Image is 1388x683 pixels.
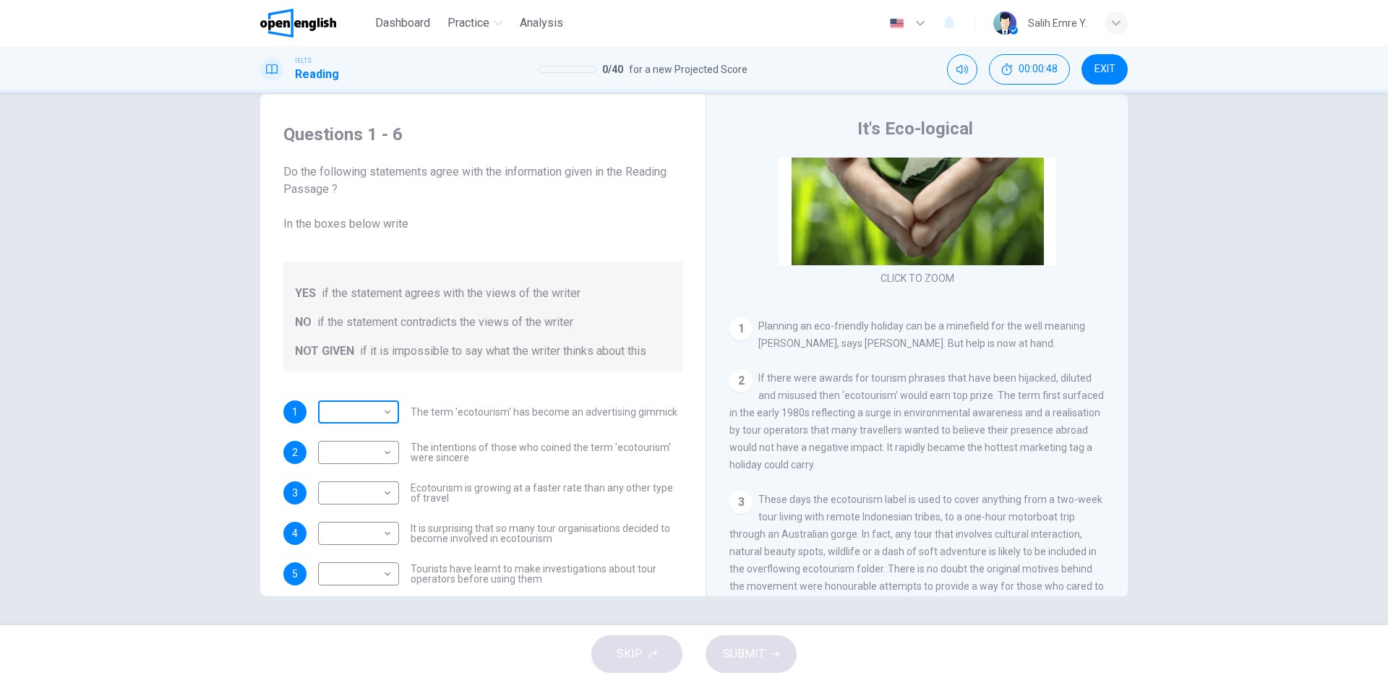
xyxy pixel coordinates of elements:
span: IELTS [295,56,312,66]
span: if it is impossible to say what the writer thinks about this [360,343,646,360]
span: The intentions of those who coined the term 'ecotourism' were sincere [411,442,682,463]
div: 1 [729,317,753,340]
span: These days the ecotourism label is used to cover anything from a two-week tour living with remote... [729,494,1104,627]
button: EXIT [1081,54,1128,85]
span: If there were awards for tourism phrases that have been hijacked, diluted and misused then ‘ecoto... [729,372,1104,471]
img: Profile picture [993,12,1016,35]
span: It is surprising that so many tour organisations decided to become involved in ecotourism [411,523,682,544]
span: Practice [447,14,489,32]
h4: It's Eco-logical [857,117,973,140]
button: 00:00:48 [989,54,1070,85]
span: YES [295,285,316,302]
span: 0 / 40 [602,61,623,78]
button: Dashboard [369,10,436,36]
a: OpenEnglish logo [260,9,369,38]
h4: Questions 1 - 6 [283,123,682,146]
button: Analysis [514,10,569,36]
span: 2 [292,447,298,458]
span: Ecotourism is growing at a faster rate than any other type of travel [411,483,682,503]
span: 5 [292,569,298,579]
span: 4 [292,528,298,538]
div: 3 [729,491,753,514]
span: The term 'ecotourism' has become an advertising gimmick [411,407,677,417]
span: NO [295,314,312,331]
span: Analysis [520,14,563,32]
span: EXIT [1094,64,1115,75]
span: 3 [292,488,298,498]
div: Hide [989,54,1070,85]
button: Practice [442,10,508,36]
div: Mute [947,54,977,85]
span: Planning an eco-friendly holiday can be a minefield for the well meaning [PERSON_NAME], says [PER... [758,320,1085,349]
span: Do the following statements agree with the information given in the Reading Passage ? In the boxe... [283,163,682,233]
span: if the statement contradicts the views of the writer [317,314,573,331]
img: en [888,18,906,29]
span: 00:00:48 [1019,64,1058,75]
span: NOT GIVEN [295,343,354,360]
h1: Reading [295,66,339,83]
div: Salih Emre Y. [1028,14,1087,32]
span: Dashboard [375,14,430,32]
span: 1 [292,407,298,417]
img: OpenEnglish logo [260,9,336,38]
span: Tourists have learnt to make investigations about tour operators before using them [411,564,682,584]
span: for a new Projected Score [629,61,747,78]
div: 2 [729,369,753,392]
span: if the statement agrees with the views of the writer [322,285,581,302]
